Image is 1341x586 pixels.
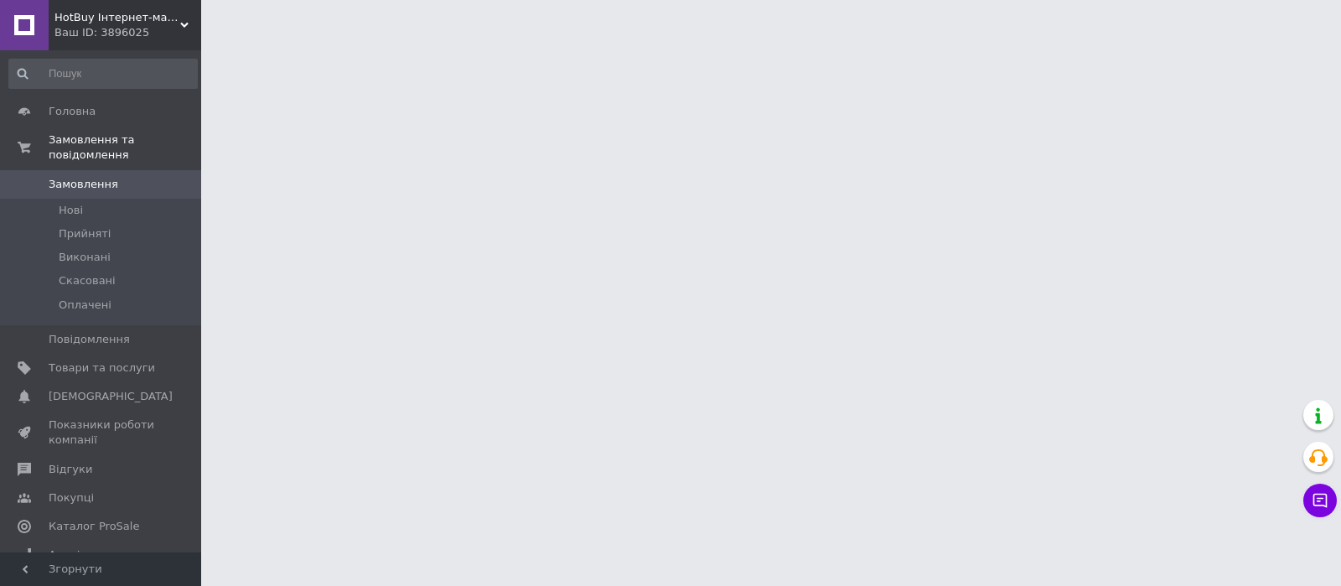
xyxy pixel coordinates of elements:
[54,25,201,40] div: Ваш ID: 3896025
[59,250,111,265] span: Виконані
[49,132,201,163] span: Замовлення та повідомлення
[1303,484,1337,517] button: Чат з покупцем
[59,298,111,313] span: Оплачені
[49,360,155,376] span: Товари та послуги
[49,177,118,192] span: Замовлення
[49,104,96,119] span: Головна
[49,462,92,477] span: Відгуки
[49,417,155,448] span: Показники роботи компанії
[54,10,180,25] span: HotBuy Інтернет-магазин
[49,490,94,506] span: Покупці
[49,519,139,534] span: Каталог ProSale
[59,226,111,241] span: Прийняті
[8,59,198,89] input: Пошук
[49,547,106,563] span: Аналітика
[59,273,116,288] span: Скасовані
[49,332,130,347] span: Повідомлення
[59,203,83,218] span: Нові
[49,389,173,404] span: [DEMOGRAPHIC_DATA]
